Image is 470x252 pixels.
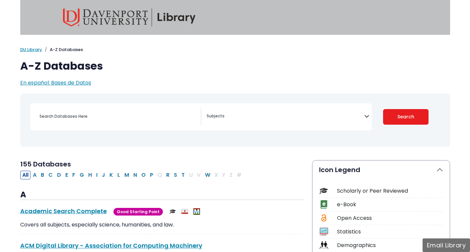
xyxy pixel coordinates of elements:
[39,171,46,179] button: Filter Results B
[20,46,450,53] nav: breadcrumb
[319,200,328,209] img: Icon e-Book
[100,171,107,179] button: Filter Results J
[179,171,187,179] button: Filter Results T
[122,171,131,179] button: Filter Results M
[164,171,171,179] button: Filter Results R
[319,186,328,195] img: Icon Scholarly or Peer Reviewed
[20,46,42,53] a: DU Library
[107,171,115,179] button: Filter Results K
[139,171,148,179] button: Filter Results O
[20,94,450,147] nav: Search filters
[337,201,443,209] div: e-Book
[131,171,139,179] button: Filter Results N
[312,160,450,179] button: Icon Legend
[46,171,55,179] button: Filter Results C
[20,190,304,200] h3: A
[148,171,155,179] button: Filter Results P
[193,208,200,215] img: MeL (Michigan electronic Library)
[320,214,328,222] img: Icon Open Access
[337,214,443,222] div: Open Access
[20,60,450,72] h1: A-Z Databases
[42,46,83,53] li: A-Z Databases
[337,241,443,249] div: Demographics
[20,241,202,250] a: ACM Digital Library - Association for Computing Machinery
[337,228,443,236] div: Statistics
[319,227,328,236] img: Icon Statistics
[35,111,201,121] input: Search database by title or keyword
[31,171,38,179] button: Filter Results A
[169,208,176,215] img: Scholarly or Peer Reviewed
[78,171,86,179] button: Filter Results G
[20,221,304,229] p: Covers all subjects, especially science, humanities, and law.
[94,171,100,179] button: Filter Results I
[337,187,443,195] div: Scholarly or Peer Reviewed
[203,171,212,179] button: Filter Results W
[20,171,244,178] div: Alpha-list to filter by first letter of database name
[113,208,163,216] span: Good Starting Point
[115,171,122,179] button: Filter Results L
[70,171,77,179] button: Filter Results F
[63,171,70,179] button: Filter Results E
[181,208,188,215] img: Audio & Video
[20,207,107,215] a: Academic Search Complete
[207,114,364,119] textarea: Search
[383,109,429,125] button: Submit for Search Results
[20,159,71,169] span: 155 Databases
[63,8,196,27] img: Davenport University Library
[55,171,63,179] button: Filter Results D
[86,171,94,179] button: Filter Results H
[20,79,91,87] a: En español: Bases de Datos
[172,171,179,179] button: Filter Results S
[319,241,328,250] img: Icon Demographics
[20,171,31,179] button: All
